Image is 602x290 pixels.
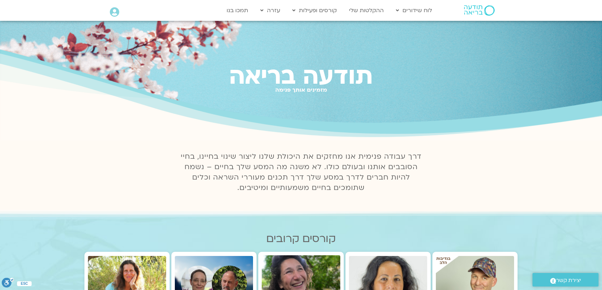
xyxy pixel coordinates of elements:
p: דרך עבודה פנימית אנו מחזקים את היכולת שלנו ליצור שינוי בחיינו, בחיי הסובבים אותנו ובעולם כולו. לא... [177,151,425,193]
h2: קורסים קרובים [84,233,518,245]
a: קורסים ופעילות [289,4,340,17]
a: תמכו בנו [223,4,252,17]
a: יצירת קשר [532,273,599,287]
img: תודעה בריאה [464,5,495,16]
span: יצירת קשר [556,276,581,285]
a: עזרה [257,4,284,17]
a: ההקלטות שלי [345,4,387,17]
a: לוח שידורים [392,4,436,17]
